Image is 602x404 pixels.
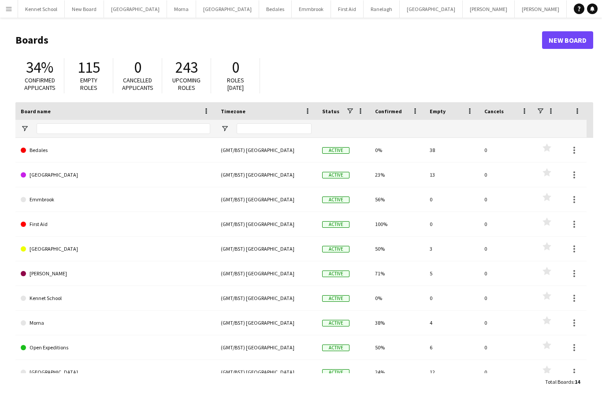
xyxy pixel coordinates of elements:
[322,295,349,302] span: Active
[216,163,317,187] div: (GMT/BST) [GEOGRAPHIC_DATA]
[424,311,479,335] div: 4
[134,58,141,77] span: 0
[331,0,364,18] button: First Aid
[21,360,210,385] a: [GEOGRAPHIC_DATA]
[21,108,51,115] span: Board name
[237,123,312,134] input: Timezone Filter Input
[479,335,534,360] div: 0
[322,108,339,115] span: Status
[21,261,210,286] a: [PERSON_NAME]
[542,31,593,49] a: New Board
[21,335,210,360] a: Open Expeditions
[424,360,479,384] div: 12
[484,108,504,115] span: Cancels
[216,187,317,211] div: (GMT/BST) [GEOGRAPHIC_DATA]
[370,360,424,384] div: 24%
[80,76,97,92] span: Empty roles
[479,187,534,211] div: 0
[216,335,317,360] div: (GMT/BST) [GEOGRAPHIC_DATA]
[232,58,239,77] span: 0
[370,187,424,211] div: 56%
[21,125,29,133] button: Open Filter Menu
[196,0,259,18] button: [GEOGRAPHIC_DATA]
[15,33,542,47] h1: Boards
[322,221,349,228] span: Active
[424,163,479,187] div: 13
[122,76,153,92] span: Cancelled applicants
[545,378,573,385] span: Total Boards
[479,138,534,162] div: 0
[575,378,580,385] span: 14
[322,345,349,351] span: Active
[370,237,424,261] div: 50%
[322,246,349,252] span: Active
[167,0,196,18] button: Morna
[479,360,534,384] div: 0
[370,311,424,335] div: 38%
[424,237,479,261] div: 3
[292,0,331,18] button: Emmbrook
[18,0,65,18] button: Kennet School
[175,58,198,77] span: 243
[424,138,479,162] div: 38
[322,271,349,277] span: Active
[322,147,349,154] span: Active
[370,138,424,162] div: 0%
[216,261,317,285] div: (GMT/BST) [GEOGRAPHIC_DATA]
[370,212,424,236] div: 100%
[370,286,424,310] div: 0%
[21,212,210,237] a: First Aid
[430,108,446,115] span: Empty
[21,286,210,311] a: Kennet School
[463,0,515,18] button: [PERSON_NAME]
[21,138,210,163] a: Bedales
[216,311,317,335] div: (GMT/BST) [GEOGRAPHIC_DATA]
[216,138,317,162] div: (GMT/BST) [GEOGRAPHIC_DATA]
[322,320,349,326] span: Active
[21,311,210,335] a: Morna
[104,0,167,18] button: [GEOGRAPHIC_DATA]
[364,0,400,18] button: Ranelagh
[65,0,104,18] button: New Board
[322,369,349,376] span: Active
[370,261,424,285] div: 71%
[21,163,210,187] a: [GEOGRAPHIC_DATA]
[375,108,402,115] span: Confirmed
[424,212,479,236] div: 0
[26,58,53,77] span: 34%
[24,76,56,92] span: Confirmed applicants
[216,360,317,384] div: (GMT/BST) [GEOGRAPHIC_DATA]
[221,125,229,133] button: Open Filter Menu
[172,76,201,92] span: Upcoming roles
[479,163,534,187] div: 0
[479,311,534,335] div: 0
[424,261,479,285] div: 5
[259,0,292,18] button: Bedales
[400,0,463,18] button: [GEOGRAPHIC_DATA]
[424,335,479,360] div: 6
[479,212,534,236] div: 0
[479,237,534,261] div: 0
[370,335,424,360] div: 50%
[479,261,534,285] div: 0
[479,286,534,310] div: 0
[216,286,317,310] div: (GMT/BST) [GEOGRAPHIC_DATA]
[370,163,424,187] div: 23%
[227,76,244,92] span: Roles [DATE]
[37,123,210,134] input: Board name Filter Input
[221,108,245,115] span: Timezone
[322,172,349,178] span: Active
[545,373,580,390] div: :
[424,286,479,310] div: 0
[515,0,567,18] button: [PERSON_NAME]
[21,237,210,261] a: [GEOGRAPHIC_DATA]
[21,187,210,212] a: Emmbrook
[322,196,349,203] span: Active
[216,212,317,236] div: (GMT/BST) [GEOGRAPHIC_DATA]
[78,58,100,77] span: 115
[424,187,479,211] div: 0
[216,237,317,261] div: (GMT/BST) [GEOGRAPHIC_DATA]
